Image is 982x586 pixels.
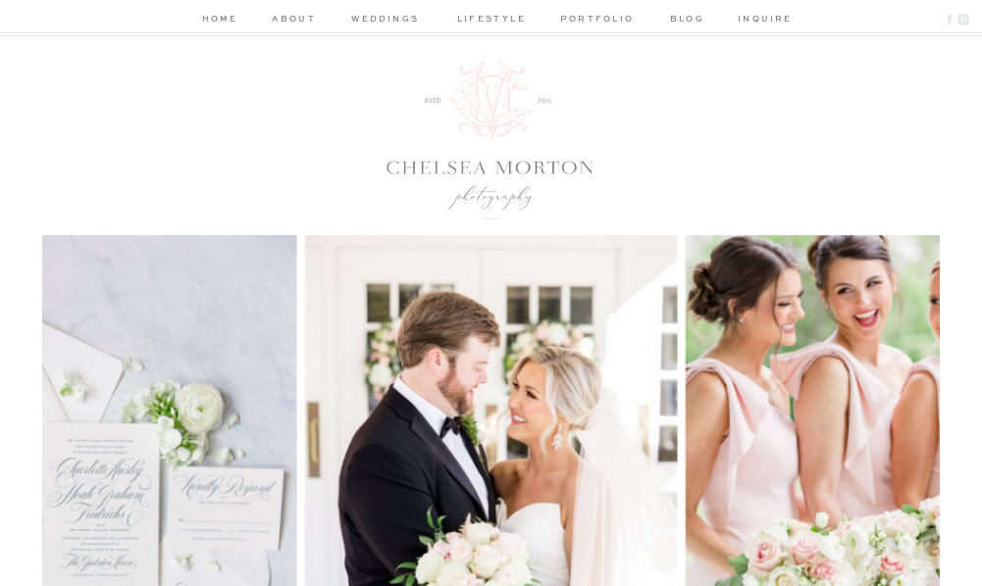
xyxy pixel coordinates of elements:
[452,12,530,29] a: lifestyle
[558,12,636,29] a: portfolio
[198,12,241,29] a: home
[738,12,785,29] a: inquire
[664,12,711,29] a: blog
[346,12,424,29] a: weddings
[269,12,318,29] a: about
